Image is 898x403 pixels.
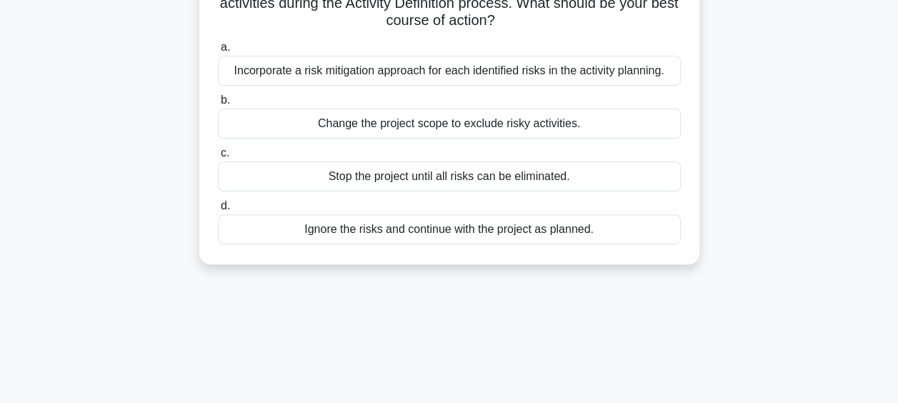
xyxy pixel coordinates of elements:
div: Incorporate a risk mitigation approach for each identified risks in the activity planning. [218,56,681,86]
div: Ignore the risks and continue with the project as planned. [218,214,681,244]
div: Change the project scope to exclude risky activities. [218,109,681,139]
span: a. [221,41,230,53]
span: c. [221,146,229,159]
div: Stop the project until all risks can be eliminated. [218,161,681,191]
span: d. [221,199,230,212]
span: b. [221,94,230,106]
